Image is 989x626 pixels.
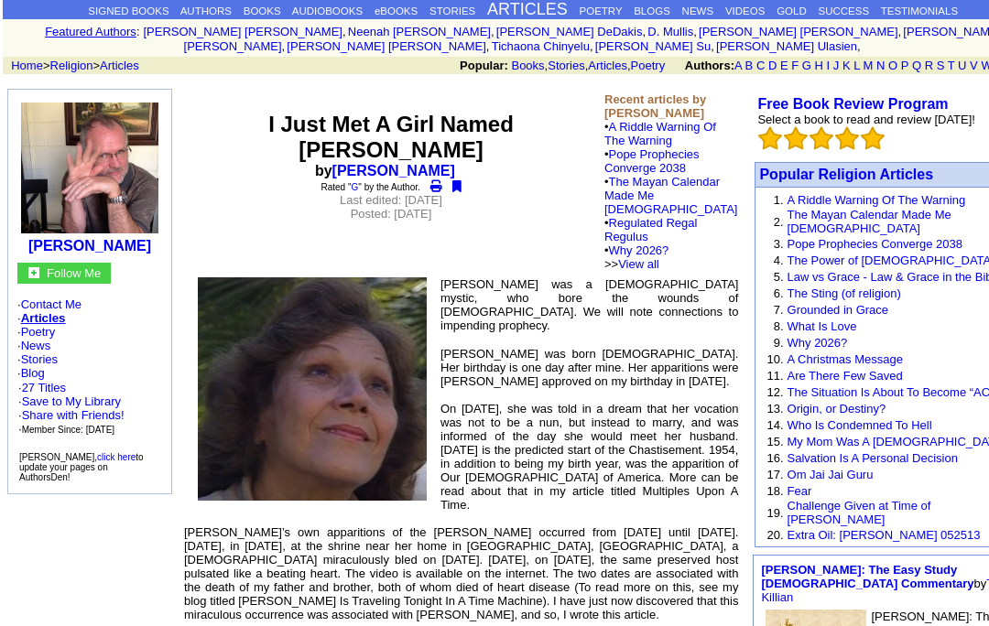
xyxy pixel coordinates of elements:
font: 8. [774,319,784,333]
font: · · · · · · [17,297,162,437]
a: AUDIOBOOKS [292,5,363,16]
a: G [352,182,359,192]
a: Articles [588,59,627,72]
b: Recent articles by [PERSON_NAME] [604,92,706,120]
b: by [315,163,467,178]
a: G [802,59,811,72]
font: 17. [766,468,783,481]
font: 1. [774,193,784,207]
font: • [604,216,697,271]
a: The Sting (of religion) [788,286,901,300]
a: J [833,59,840,72]
a: Why 2026? [788,336,848,350]
a: T [948,59,955,72]
a: Are There Few Saved [788,369,903,383]
a: D [768,59,777,72]
img: 211017.jpeg [21,103,158,233]
font: 10. [766,352,783,366]
a: Who Is Condemned To Hell [788,418,932,432]
a: Regulated Regal Regulus [604,216,697,243]
a: [PERSON_NAME] [PERSON_NAME] [699,25,897,38]
a: STORIES [429,5,475,16]
a: Home [11,59,43,72]
img: bigemptystars.png [758,126,782,150]
a: Follow Me [47,264,101,280]
a: NEWS [682,5,714,16]
font: i [285,42,287,52]
font: : [136,25,140,38]
a: L [853,59,860,72]
a: U [958,59,966,72]
a: B [745,59,754,72]
a: K [842,59,851,72]
a: [PERSON_NAME] Su [595,39,711,53]
font: · · · [18,394,125,436]
font: Popular Religion Articles [759,167,933,182]
font: Last edited: [DATE] Posted: [DATE] [340,193,442,221]
font: 15. [766,435,783,448]
a: 27 Titles [22,381,66,394]
a: eBOOKS [375,5,418,16]
a: View all [618,257,659,271]
a: A Riddle Warning Of The Warning [604,120,716,147]
font: Select a book to read and review [DATE]! [757,113,975,126]
font: 3. [774,237,784,251]
a: Q [912,59,921,72]
a: click here [97,452,136,462]
img: gc.jpg [28,267,39,278]
a: SUCCESS [819,5,870,16]
a: Why 2026? [609,243,669,257]
img: bigemptystars.png [835,126,859,150]
a: Contact Me [21,297,82,311]
a: Save to My Library [22,394,121,408]
iframe: fb:like Facebook Social Plugin [185,234,597,253]
font: Follow Me [47,266,101,280]
a: H [815,59,823,72]
a: S [937,59,945,72]
a: [PERSON_NAME] DeDakis [496,25,643,38]
a: SIGNED BOOKS [88,5,168,16]
a: P [901,59,908,72]
font: i [861,42,863,52]
a: What Is Love [788,319,857,333]
a: F [791,59,799,72]
a: Fear [788,484,812,498]
font: 16. [766,451,783,465]
a: Featured Authors [45,25,136,38]
font: • [604,120,737,271]
b: Popular: [460,59,508,72]
a: BOOKS [244,5,281,16]
a: The Mayan Calendar Made Me [DEMOGRAPHIC_DATA] [788,208,951,235]
a: VIDEOS [725,5,765,16]
font: 2. [774,215,784,229]
font: Rated " " by the Author. [321,182,420,192]
a: Stories [21,352,58,366]
a: Neenah [PERSON_NAME] [348,25,491,38]
a: AUTHORS [180,5,232,16]
a: E [780,59,788,72]
a: Stories [548,59,584,72]
a: [PERSON_NAME] [28,238,151,254]
font: 14. [766,418,783,432]
font: 18. [766,484,783,498]
a: Tichaona Chinyelu [492,39,590,53]
a: Books [511,59,544,72]
a: Pope Prophecies Converge 2038 [604,147,700,175]
font: 9. [774,336,784,350]
a: Challenge Given at Time of [PERSON_NAME] [788,499,931,526]
a: Religion [50,59,93,72]
a: I [827,59,831,72]
b: Free Book Review Program [757,96,948,112]
a: Articles [100,59,139,72]
a: [PERSON_NAME] [PERSON_NAME] [287,39,485,53]
a: N [876,59,885,72]
a: [PERSON_NAME] [PERSON_NAME] [144,25,342,38]
a: Articles [21,311,66,325]
b: Authors: [685,59,734,72]
a: Poetry [631,59,666,72]
img: bigemptystars.png [861,126,885,150]
a: Om Jai Jai Guru [788,468,874,481]
a: A Christmas Message [788,352,903,366]
a: R [925,59,933,72]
